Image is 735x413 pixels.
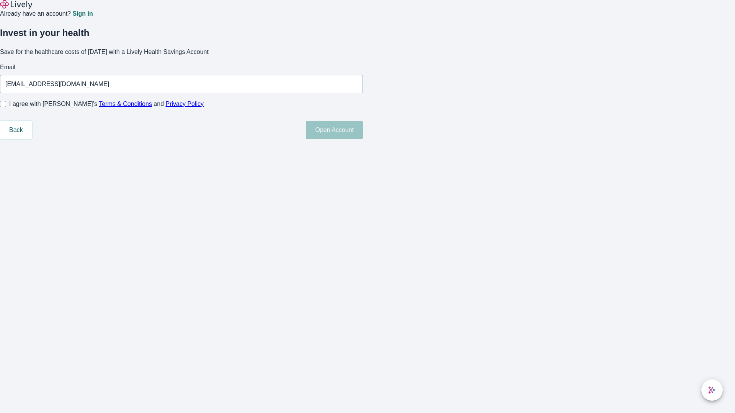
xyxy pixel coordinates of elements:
button: chat [701,379,723,401]
span: I agree with [PERSON_NAME]’s and [9,99,204,109]
a: Privacy Policy [166,101,204,107]
a: Sign in [72,11,93,17]
a: Terms & Conditions [99,101,152,107]
svg: Lively AI Assistant [708,386,716,394]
